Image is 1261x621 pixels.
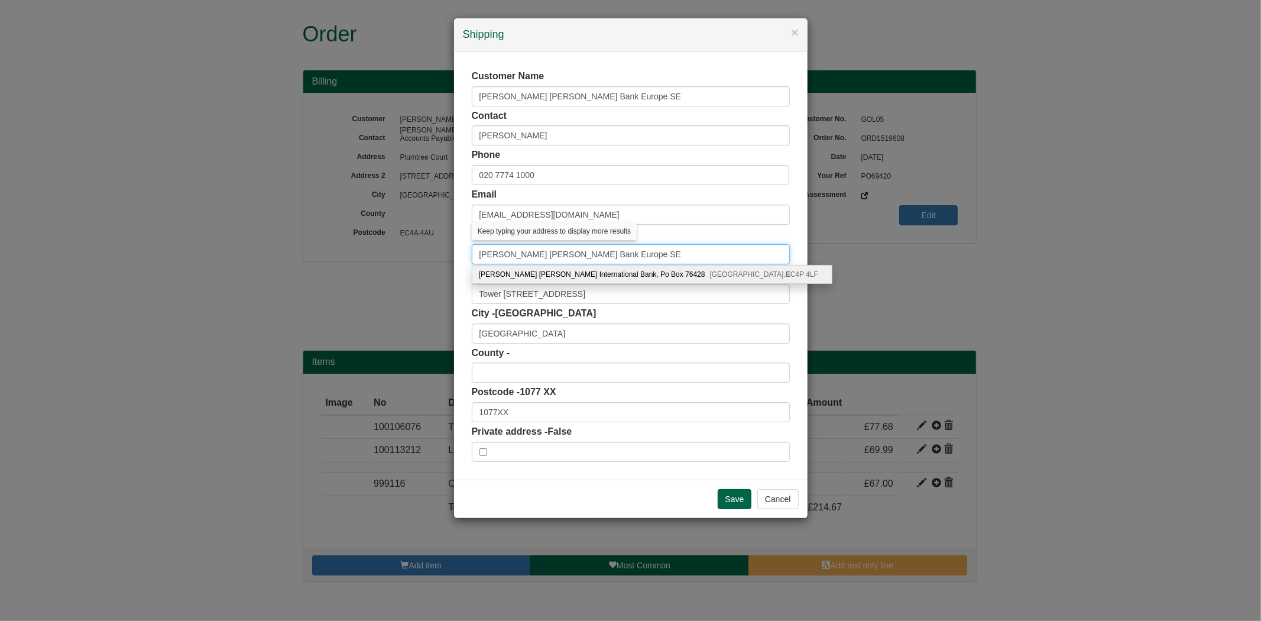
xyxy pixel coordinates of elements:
[472,425,572,439] label: Private address -
[520,387,556,397] span: 1077 XX
[472,188,497,202] label: Email
[472,222,637,240] div: Keep typing your address to display more results
[472,386,556,399] label: Postcode -
[472,70,544,83] label: Customer Name
[463,27,799,43] h4: Shipping
[472,266,832,283] div: Goldman Sachs International Bank, Po Box 76428
[495,308,597,318] span: [GEOGRAPHIC_DATA]
[472,148,501,162] label: Phone
[757,489,799,509] button: Cancel
[791,26,798,38] button: ×
[472,307,597,321] label: City -
[547,426,572,436] span: False
[786,270,790,279] b: E
[472,109,507,123] label: Contact
[718,489,752,509] input: Save
[710,270,818,279] span: [GEOGRAPHIC_DATA], C4P 4LF
[472,347,510,360] label: County -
